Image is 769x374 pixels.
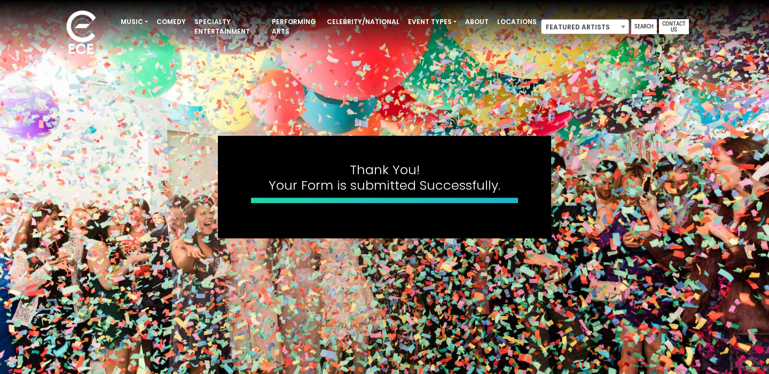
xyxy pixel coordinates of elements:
img: ece_new_logo_whitev2-1.png [54,7,108,59]
a: Comedy [152,13,190,31]
a: Locations [493,13,541,31]
a: Music [116,13,152,31]
a: Celebrity/National [323,13,404,31]
a: Event Types [404,13,461,31]
a: Contact Us [659,19,689,34]
span: Featured Artists [541,19,629,34]
span: Featured Artists [542,20,629,35]
a: About [461,13,493,31]
h4: Thank You! Your Form is submitted Successfully. [251,162,518,193]
a: Specialty Entertainment [190,13,268,41]
a: Search [631,19,657,34]
a: Performing Arts [268,13,323,41]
